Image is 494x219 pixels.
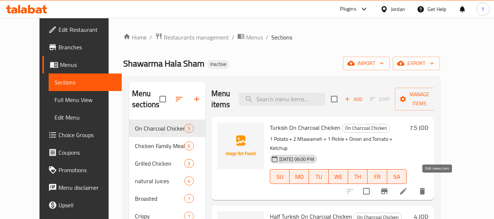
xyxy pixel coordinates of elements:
button: MO [290,169,309,184]
a: Home [123,33,147,42]
button: export [393,57,440,70]
p: 1 Potato + 2 Mtawameh + 1 Pickle + Onion and Tomato + Ketchup [270,135,407,153]
span: Restaurants management [164,33,229,42]
div: Plugins [340,5,356,14]
input: search [239,93,325,106]
span: Choice Groups [59,131,116,139]
span: Chicken Family Meals [135,141,184,150]
button: SA [387,169,407,184]
span: Upsell [59,201,116,209]
div: items [184,194,193,203]
div: items [184,124,193,133]
span: Full Menu View [54,95,116,104]
button: Add section [188,90,205,108]
a: Menus [237,33,263,42]
span: Select section first [365,94,395,105]
span: Branches [59,43,116,52]
span: 3 [185,160,193,167]
a: Edit Menu [49,109,122,126]
span: 4 [185,178,193,185]
h2: Menu items [211,88,230,110]
span: export [399,59,434,68]
div: items [184,159,193,168]
button: SU [270,169,290,184]
span: Edit Restaurant [59,25,116,34]
span: Turkish On Charcoal Chicken [270,122,340,133]
span: Sections [271,33,292,42]
span: SU [273,171,287,182]
span: Shawarma Hala Sham [123,55,204,72]
div: natural Juices4 [129,172,205,190]
span: 1 [185,195,193,202]
a: Sections [49,73,122,91]
span: Promotions [59,166,116,174]
a: Full Menu View [49,91,122,109]
div: On Charcoal Chicken5 [129,120,205,137]
span: TU [312,171,325,182]
h6: 7.5 JOD [410,122,428,133]
span: Broasted [135,194,184,203]
li: / [150,33,152,42]
span: Select all sections [155,91,170,107]
button: Manage items [395,88,444,110]
span: Menus [246,33,263,42]
span: Coupons [59,148,116,157]
div: Grilled Chicken [135,159,184,168]
button: Branch-specific-item [376,182,393,200]
li: / [266,33,268,42]
a: Choice Groups [42,126,122,144]
span: On Charcoal Chicken [342,124,390,132]
span: Menus [60,60,116,69]
button: TU [309,169,328,184]
div: Chicken Family Meals6 [129,137,205,155]
div: Grilled Chicken3 [129,155,205,172]
span: Add [344,95,363,103]
button: FR [367,169,387,184]
a: Coupons [42,144,122,161]
a: Menu disclaimer [42,179,122,196]
a: Edit Restaurant [42,21,122,38]
span: Y [482,5,484,13]
a: Branches [42,38,122,56]
a: Menus [42,56,122,73]
span: MO [293,171,306,182]
h2: Menu sections [132,88,159,110]
div: On Charcoal Chicken [342,124,390,133]
li: / [232,33,234,42]
button: WE [329,169,348,184]
button: import [343,57,390,70]
span: Edit Menu [54,113,116,122]
a: Upsell [42,196,122,214]
button: delete [414,182,431,200]
button: TH [348,169,367,184]
span: Inactive [207,61,229,67]
img: Turkish On Charcoal Chicken [217,122,264,169]
span: TH [351,171,365,182]
div: items [184,141,193,150]
span: Menu disclaimer [59,183,116,192]
a: Restaurants management [155,33,229,42]
div: Broasted1 [129,190,205,207]
span: FR [370,171,384,182]
nav: breadcrumb [123,33,440,42]
span: 5 [185,125,193,132]
span: [DATE] 06:00 PM [276,156,317,163]
span: 6 [185,143,193,150]
span: import [349,59,384,68]
button: Add [342,94,365,105]
span: Select section [327,91,342,107]
span: Manage items [401,90,438,108]
span: On Charcoal Chicken [135,124,184,133]
span: natural Juices [135,177,184,185]
span: Select to update [359,184,374,199]
a: Promotions [42,161,122,179]
span: Add item [342,94,365,105]
span: Sort sections [170,90,188,108]
span: WE [332,171,345,182]
div: items [184,177,193,185]
div: Inactive [207,60,229,69]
